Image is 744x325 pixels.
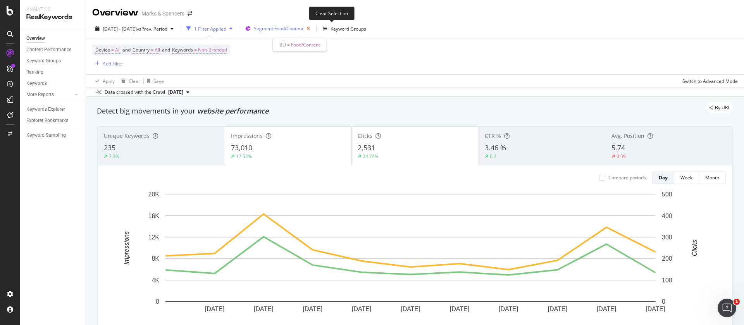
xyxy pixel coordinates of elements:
[485,132,501,139] span: CTR %
[26,68,43,76] div: Ranking
[662,234,672,241] text: 300
[597,306,616,312] text: [DATE]
[309,7,355,20] div: Clear Selection
[109,153,119,160] div: 7.3%
[715,105,730,110] span: By URL
[133,46,150,53] span: Country
[151,46,153,53] span: =
[254,25,303,32] span: Segment: Food/Content
[26,117,80,125] a: Explorer Bookmarks
[172,46,193,53] span: Keywords
[118,75,140,87] button: Clear
[152,277,159,284] text: 4K
[26,46,80,54] a: Content Performance
[26,105,65,113] div: Keywords Explorer
[611,132,644,139] span: Avg. Position
[659,174,668,181] div: Day
[363,153,379,160] div: 24.74%
[168,89,183,96] span: 2025 Aug. 9th
[26,46,71,54] div: Content Performance
[205,306,224,312] text: [DATE]
[401,306,420,312] text: [DATE]
[699,172,726,184] button: Month
[662,212,672,219] text: 400
[95,46,110,53] span: Device
[165,88,193,97] button: [DATE]
[105,89,165,96] div: Data crossed with the Crawl
[254,306,273,312] text: [DATE]
[674,172,699,184] button: Week
[236,153,252,160] div: 17.52%
[103,60,123,67] div: Add Filter
[26,117,68,125] div: Explorer Bookmarks
[734,299,740,305] span: 1
[26,91,54,99] div: More Reports
[26,79,47,88] div: Keywords
[115,45,121,55] span: All
[92,22,177,35] button: [DATE] - [DATE]vsPrev. Period
[718,299,736,317] iframe: Intercom live chat
[608,174,646,181] div: Compare periods
[104,143,115,152] span: 235
[303,306,322,312] text: [DATE]
[490,153,496,160] div: 0.2
[141,10,184,17] div: Marks & Spencers
[162,46,170,53] span: and
[287,41,290,48] span: =
[450,306,469,312] text: [DATE]
[148,212,160,219] text: 16K
[646,306,665,312] text: [DATE]
[188,11,192,16] div: arrow-right-arrow-left
[26,91,72,99] a: More Reports
[662,277,672,284] text: 100
[691,240,698,256] text: Clicks
[706,102,733,113] div: legacy label
[652,172,674,184] button: Day
[92,59,123,68] button: Add Filter
[617,153,626,160] div: 0.59
[279,41,286,48] span: BU
[194,26,226,32] div: 1 Filter Applied
[611,143,625,152] span: 5.74
[122,46,131,53] span: and
[320,22,369,35] button: Keyword Groups
[26,131,66,139] div: Keyword Sampling
[485,143,506,152] span: 3.46 %
[92,75,115,87] button: Apply
[153,78,164,84] div: Save
[148,234,160,241] text: 12K
[231,143,252,152] span: 73,010
[291,41,320,48] span: Food/Content
[123,231,130,265] text: Impressions
[26,34,45,43] div: Overview
[26,79,80,88] a: Keywords
[680,174,692,181] div: Week
[129,78,140,84] div: Clear
[92,6,138,19] div: Overview
[26,131,80,139] a: Keyword Sampling
[26,34,80,43] a: Overview
[499,306,518,312] text: [DATE]
[682,78,738,84] div: Switch to Advanced Mode
[679,75,738,87] button: Switch to Advanced Mode
[662,255,672,262] text: 200
[156,298,159,305] text: 0
[662,298,665,305] text: 0
[104,132,150,139] span: Unique Keywords
[26,57,80,65] a: Keyword Groups
[103,78,115,84] div: Apply
[358,132,372,139] span: Clicks
[26,105,80,113] a: Keywords Explorer
[104,190,717,325] svg: A chart.
[137,26,167,32] span: vs Prev. Period
[155,45,160,55] span: All
[111,46,114,53] span: =
[662,191,672,198] text: 500
[144,75,164,87] button: Save
[198,45,227,55] span: Non-Branded
[26,6,79,13] div: Analytics
[26,68,80,76] a: Ranking
[705,174,719,181] div: Month
[331,26,366,32] div: Keyword Groups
